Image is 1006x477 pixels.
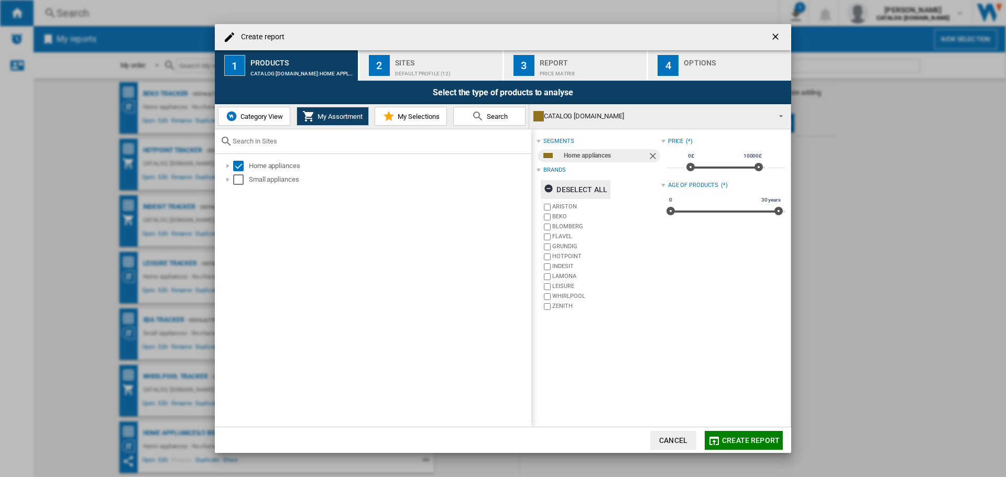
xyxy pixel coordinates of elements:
[315,113,363,120] span: My Assortment
[233,174,249,185] md-checkbox: Select
[297,107,369,126] button: My Assortment
[742,152,763,160] span: 10000£
[770,31,783,44] ng-md-icon: getI18NText('BUTTONS.CLOSE_DIALOG')
[552,252,661,260] label: HOTPOINT
[648,151,660,163] ng-md-icon: Remove
[552,242,661,250] label: GRUNDIG
[564,149,647,162] div: Home appliances
[375,107,447,126] button: My Selections
[250,54,354,65] div: Products
[544,214,551,220] input: brand.name
[668,181,719,190] div: Age of products
[705,431,783,450] button: Create report
[552,232,661,240] label: FLAVEL
[552,292,661,300] label: WHIRLPOOL
[766,27,787,48] button: getI18NText('BUTTONS.CLOSE_DIALOG')
[650,431,696,450] button: Cancel
[668,137,684,146] div: Price
[544,293,551,300] input: brand.name
[218,107,290,126] button: Category View
[722,436,780,445] span: Create report
[541,180,610,199] button: Deselect all
[544,234,551,240] input: brand.name
[552,302,661,310] label: ZENITH
[544,180,607,199] div: Deselect all
[543,137,574,146] div: segments
[250,65,354,76] div: CATALOG [DOMAIN_NAME]:Home appliances
[552,223,661,230] label: BLOMBERG
[544,263,551,270] input: brand.name
[540,65,643,76] div: Price Matrix
[236,32,285,42] h4: Create report
[395,65,498,76] div: Default profile (12)
[684,54,787,65] div: Options
[552,213,661,220] label: BEKO
[395,113,440,120] span: My Selections
[552,272,661,280] label: LAMONA
[544,283,551,290] input: brand.name
[238,113,283,120] span: Category View
[224,55,245,76] div: 1
[540,54,643,65] div: Report
[543,166,565,174] div: Brands
[513,55,534,76] div: 3
[249,161,530,171] div: Home appliances
[249,174,530,185] div: Small appliances
[395,54,498,65] div: Sites
[552,262,661,270] label: INDESIT
[686,152,696,160] span: 0£
[668,196,674,204] span: 0
[552,282,661,290] label: LEISURE
[359,50,504,81] button: 2 Sites Default profile (12)
[544,243,551,250] input: brand.name
[533,109,770,124] div: CATALOG [DOMAIN_NAME]
[760,196,782,204] span: 30 years
[225,110,238,123] img: wiser-icon-blue.png
[369,55,390,76] div: 2
[233,137,526,145] input: Search in Sites
[215,24,791,453] md-dialog: Create report ...
[215,50,359,81] button: 1 Products CATALOG [DOMAIN_NAME]:Home appliances
[215,81,791,104] div: Select the type of products to analyse
[544,253,551,260] input: brand.name
[504,50,648,81] button: 3 Report Price Matrix
[453,107,526,126] button: Search
[648,50,791,81] button: 4 Options
[544,273,551,280] input: brand.name
[658,55,679,76] div: 4
[552,203,661,210] label: ARISTON
[544,303,551,310] input: brand.name
[233,161,249,171] md-checkbox: Select
[484,113,508,120] span: Search
[544,204,551,210] input: brand.name
[544,224,551,230] input: brand.name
